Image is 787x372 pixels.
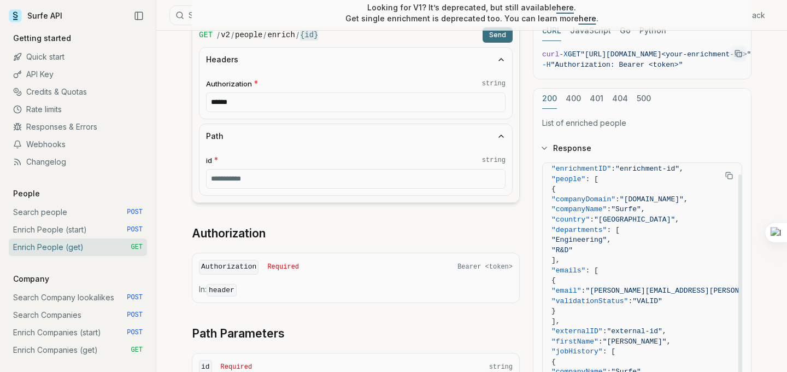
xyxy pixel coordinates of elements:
a: Enrich People (start) POST [9,221,147,239]
button: Headers [199,48,512,72]
a: here [579,14,596,23]
code: enrich [267,30,295,40]
a: Search Companies POST [9,306,147,324]
button: 500 [637,89,651,109]
span: "[URL][DOMAIN_NAME]<your-enrichment-id>" [580,50,751,59]
span: "companyName" [551,205,607,213]
a: Webhooks [9,136,147,153]
button: Copy Text [730,45,747,62]
a: Path Parameters [192,326,285,341]
a: Search Company lookalikes POST [9,289,147,306]
button: 200 [542,89,557,109]
button: JavaScript [570,21,611,41]
span: "companyDomain" [551,195,615,204]
span: "firstName" [551,338,598,346]
p: People [9,188,44,199]
a: Credits & Quotas [9,83,147,101]
span: POST [127,311,143,319]
button: Response [533,134,751,162]
span: : [ [585,266,598,275]
span: : [615,195,620,204]
p: Getting started [9,33,75,44]
code: header [207,284,237,297]
span: POST [127,208,143,217]
span: "country" [551,216,590,224]
a: Search people POST [9,204,147,221]
p: In: [199,284,513,296]
span: "R&D" [551,246,573,254]
code: v2 [221,30,230,40]
button: Send [483,27,513,43]
span: curl [542,50,559,59]
span: "enrichment-id" [615,165,679,173]
span: Bearer <token> [457,263,513,271]
button: Go [620,21,631,41]
span: id [206,155,212,166]
span: "validationStatus" [551,297,628,305]
span: : [628,297,632,305]
span: / [296,30,299,40]
span: : [ [607,226,619,234]
p: Company [9,274,54,284]
span: GET [568,50,580,59]
span: "Surfe" [611,205,641,213]
span: , [675,216,679,224]
span: -H [542,61,551,69]
span: } [551,307,556,315]
a: Responses & Errors [9,118,147,136]
span: , [641,205,645,213]
span: / [217,30,220,40]
span: "email" [551,287,582,295]
code: people [235,30,262,40]
span: ], [551,317,560,326]
span: { [551,276,556,284]
span: , [684,195,688,204]
a: Quick start [9,48,147,66]
p: List of enriched people [542,118,742,129]
a: Changelog [9,153,147,171]
span: "externalID" [551,327,603,335]
span: POST [127,293,143,302]
span: "departments" [551,226,607,234]
span: string [489,363,513,371]
span: : [603,327,607,335]
a: API Key [9,66,147,83]
button: Copy Text [721,167,737,184]
a: Enrich Companies (get) GET [9,341,147,359]
a: Authorization [192,226,266,241]
span: "emails" [551,266,585,275]
span: : [607,205,611,213]
a: Enrich Companies (start) POST [9,324,147,341]
span: , [679,165,684,173]
span: : [ [603,347,615,356]
span: "people" [551,175,585,183]
a: Surfe API [9,8,62,24]
span: : [ [585,175,598,183]
span: Required [221,363,252,371]
span: "Authorization: Bearer <token>" [551,61,683,69]
span: , [662,327,667,335]
span: { [551,358,556,366]
span: "Engineering" [551,236,607,244]
button: Collapse Sidebar [131,8,147,24]
span: "[DOMAIN_NAME]" [620,195,684,204]
span: : [611,165,615,173]
code: {id} [300,30,319,40]
span: , [667,338,671,346]
span: "jobHistory" [551,347,603,356]
span: Required [267,263,299,271]
span: "enrichmentID" [551,165,611,173]
span: GET [199,30,213,40]
span: POST [127,225,143,234]
span: "[GEOGRAPHIC_DATA]" [594,216,675,224]
span: / [231,30,234,40]
span: ], [551,256,560,264]
span: -X [559,50,568,59]
p: Looking for V1? It’s deprecated, but still available . Get single enrichment is deprecated too. Y... [345,2,598,24]
span: { [551,185,556,193]
a: here [556,3,574,12]
code: string [482,156,506,165]
button: 400 [566,89,581,109]
span: : [582,287,586,295]
button: 401 [590,89,603,109]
